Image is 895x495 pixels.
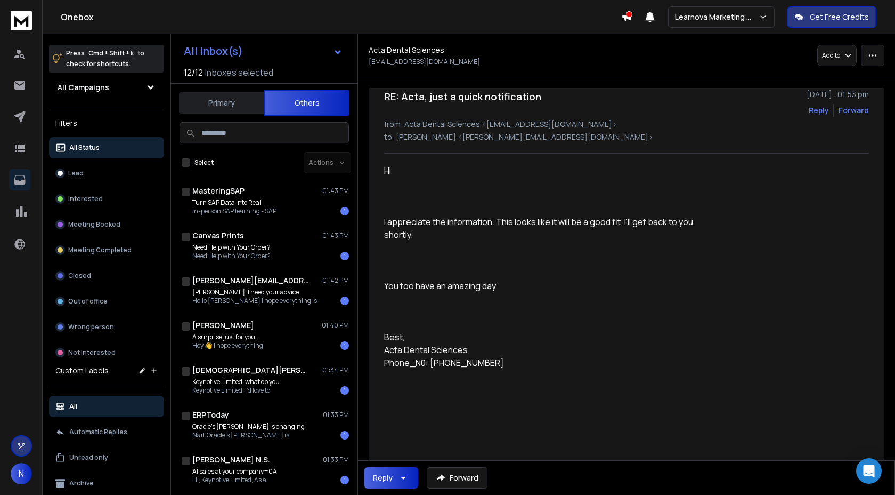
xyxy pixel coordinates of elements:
[11,463,32,484] button: N
[192,275,310,286] h1: [PERSON_NAME][EMAIL_ADDRESS][DOMAIN_NAME]
[810,12,869,22] p: Get Free Credits
[364,467,418,489] button: Reply
[68,220,120,229] p: Meeting Booked
[49,239,164,261] button: Meeting Completed
[192,207,276,215] p: In-person SAP learning - SAP
[192,252,271,260] p: Need Help with Your Order?
[49,396,164,417] button: All
[369,45,444,55] h1: Acta Dental Sciences
[340,476,349,484] div: 1
[809,105,829,116] button: Reply
[384,132,869,142] p: to: [PERSON_NAME] <[PERSON_NAME][EMAIL_ADDRESS][DOMAIN_NAME]>
[675,12,759,22] p: Learnova Marketing Emails
[192,230,244,241] h1: Canvas Prints
[69,143,100,152] p: All Status
[192,476,277,484] p: Hi, Keynotive Limited, As a
[49,214,164,235] button: Meeting Booked
[192,243,271,252] p: Need Help with Your Order?
[69,402,77,411] p: All
[322,276,349,285] p: 01:42 PM
[839,105,869,116] div: Forward
[49,137,164,158] button: All Status
[322,187,349,195] p: 01:43 PM
[58,82,109,93] h1: All Campaigns
[49,116,164,131] h3: Filters
[373,473,393,483] div: Reply
[192,198,276,207] p: Turn SAP Data into Real
[192,341,263,350] p: Hey 👋 I hope everything
[192,365,310,376] h1: [DEMOGRAPHIC_DATA][PERSON_NAME]
[856,458,882,484] div: Open Intercom Messenger
[49,265,164,286] button: Closed
[69,453,108,462] p: Unread only
[49,77,164,98] button: All Campaigns
[205,66,273,79] h3: Inboxes selected
[69,479,94,488] p: Archive
[68,272,91,280] p: Closed
[49,447,164,468] button: Unread only
[192,422,305,431] p: Oracle’s [PERSON_NAME] is changing
[822,51,840,60] p: Add to
[384,119,869,130] p: from: Acta Dental Sciences <[EMAIL_ADDRESS][DOMAIN_NAME]>
[49,188,164,210] button: Interested
[340,252,349,260] div: 1
[192,333,263,341] p: A surprise just for you,
[49,291,164,312] button: Out of office
[192,320,254,331] h1: [PERSON_NAME]
[194,158,214,167] label: Select
[192,386,280,395] p: Keynotive Limited, I’d love to
[49,473,164,494] button: Archive
[323,411,349,419] p: 01:33 PM
[68,246,132,254] p: Meeting Completed
[68,169,84,178] p: Lead
[49,163,164,184] button: Lead
[61,11,621,23] h1: Onebox
[87,47,135,59] span: Cmd + Shift + k
[184,46,243,57] h1: All Inbox(s)
[49,421,164,443] button: Automatic Replies
[184,66,203,79] span: 12 / 12
[340,431,349,440] div: 1
[369,58,480,66] p: [EMAIL_ADDRESS][DOMAIN_NAME]
[384,89,541,104] h1: RE: Acta, just a quick notification
[384,331,695,369] div: Best, Acta Dental Sciences Phone_N0: [PHONE_NUMBER]
[787,6,876,28] button: Get Free Credits
[384,164,695,177] div: Hi
[68,297,108,306] p: Out of office
[340,386,349,395] div: 1
[68,195,103,203] p: Interested
[68,323,114,331] p: Wrong person
[192,288,317,297] p: [PERSON_NAME], I need your advice
[192,378,280,386] p: Keynotive Limited, what do you
[384,215,695,241] div: I appreciate the information. This looks like it will be a good fit. I'll get back to you shortly.
[322,231,349,240] p: 01:43 PM
[69,428,127,436] p: Automatic Replies
[807,89,869,100] p: [DATE] : 01:53 pm
[68,348,116,357] p: Not Interested
[192,186,245,196] h1: MasteringSAP
[323,456,349,464] p: 01:33 PM
[49,342,164,363] button: Not Interested
[175,41,351,62] button: All Inbox(s)
[179,91,264,115] button: Primary
[340,207,349,215] div: 1
[384,280,695,292] div: You too have an amazing day
[264,90,349,116] button: Others
[192,467,277,476] p: AI sales at your company=0A
[192,297,317,305] p: Hello [PERSON_NAME] I hope everything is
[322,321,349,330] p: 01:40 PM
[322,366,349,374] p: 01:34 PM
[192,454,270,465] h1: [PERSON_NAME] N.S.
[49,316,164,338] button: Wrong person
[66,48,144,69] p: Press to check for shortcuts.
[55,365,109,376] h3: Custom Labels
[192,431,305,440] p: Naif, Oracle’s [PERSON_NAME] is
[11,11,32,30] img: logo
[427,467,487,489] button: Forward
[340,341,349,350] div: 1
[192,410,229,420] h1: ERPToday
[340,297,349,305] div: 1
